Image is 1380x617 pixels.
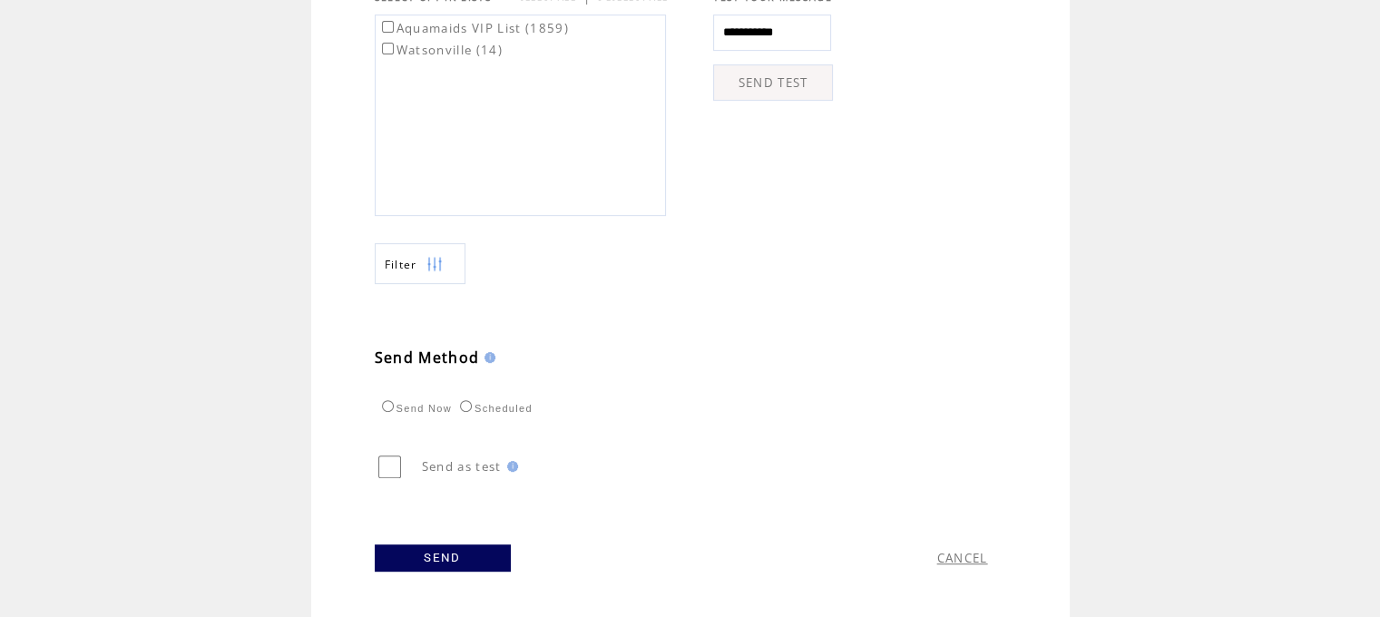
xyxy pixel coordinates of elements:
input: Scheduled [460,400,472,412]
span: Show filters [385,257,417,272]
span: Send Method [375,348,480,367]
a: Filter [375,243,465,284]
a: CANCEL [937,550,988,566]
label: Aquamaids VIP List (1859) [378,20,569,36]
span: Send as test [422,458,502,475]
img: help.gif [479,352,495,363]
a: SEND [375,544,511,572]
input: Watsonville (14) [382,43,394,54]
a: SEND TEST [713,64,833,101]
label: Send Now [377,403,452,414]
label: Watsonville (14) [378,42,503,58]
input: Aquamaids VIP List (1859) [382,21,394,33]
img: help.gif [502,461,518,472]
label: Scheduled [455,403,533,414]
img: filters.png [426,244,443,285]
input: Send Now [382,400,394,412]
